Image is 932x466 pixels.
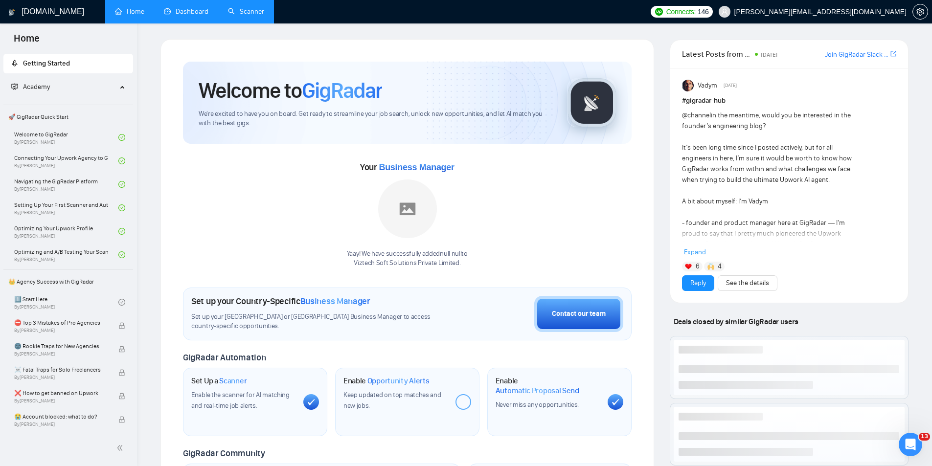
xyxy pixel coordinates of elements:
[14,351,108,357] span: By [PERSON_NAME]
[682,111,711,119] span: @channel
[118,251,125,258] span: check-circle
[14,197,118,219] a: Setting Up Your First Scanner and Auto-BidderBy[PERSON_NAME]
[164,7,208,16] a: dashboardDashboard
[191,312,451,331] span: Set up your [GEOGRAPHIC_DATA] or [GEOGRAPHIC_DATA] Business Manager to access country-specific op...
[47,12,117,22] p: Active in the last 15m
[698,6,708,17] span: 146
[199,77,382,104] h1: Welcome to
[4,107,132,127] span: 🚀 GigRadar Quick Start
[552,309,606,319] div: Contact our team
[11,83,50,91] span: Academy
[890,49,896,59] a: export
[300,296,370,307] span: Business Manager
[682,48,752,60] span: Latest Posts from the GigRadar Community
[118,134,125,141] span: check-circle
[682,275,714,291] button: Reply
[116,443,126,453] span: double-left
[14,244,118,266] a: Optimizing and A/B Testing Your Scanner for Better ResultsBy[PERSON_NAME]
[682,95,896,106] h1: # gigradar-hub
[670,313,802,330] span: Deals closed by similar GigRadar users
[14,422,108,427] span: By [PERSON_NAME]
[8,56,188,157] div: Mariia says…
[118,346,125,353] span: lock
[183,448,265,459] span: GigRadar Community
[718,275,777,291] button: See the details
[568,78,616,127] img: gigradar-logo.png
[46,312,54,320] button: Gif picker
[912,4,928,20] button: setting
[62,312,70,320] button: Start recording
[347,249,468,268] div: Yaay! We have successfully added null null to
[8,4,15,20] img: logo
[14,318,108,328] span: ⛔ Top 3 Mistakes of Pro Agencies
[6,4,25,22] button: go back
[899,433,922,456] iframe: Intercom live chat
[199,110,551,128] span: We're excited to have you on board. Get ready to streamline your job search, unlock new opportuni...
[115,7,144,16] a: homeHome
[14,174,118,195] a: Navigating the GigRadar PlatformBy[PERSON_NAME]
[14,127,118,148] a: Welcome to GigRadarBy[PERSON_NAME]
[690,278,706,288] a: Reply
[14,412,108,422] span: 😭 Account blocked: what to do?
[343,376,430,386] h1: Enable
[718,262,722,271] span: 4
[534,296,623,332] button: Contact our team
[191,391,290,410] span: Enable the scanner for AI matching and real-time job alerts.
[168,309,183,324] button: Send a message…
[20,92,176,111] div: 🆕
[698,80,717,91] span: Vadym
[11,60,18,67] span: rocket
[721,8,728,15] span: user
[118,204,125,211] span: check-circle
[23,83,50,91] span: Academy
[31,312,39,320] button: Emoji picker
[912,8,928,16] a: setting
[14,365,108,375] span: ☠️ Fatal Traps for Solo Freelancers
[4,272,132,291] span: 👑 Agency Success with GigRadar
[183,352,266,363] span: GigRadar Automation
[28,5,44,21] img: Profile image for Mariia
[890,50,896,58] span: export
[191,376,247,386] h1: Set Up a
[118,228,125,235] span: check-circle
[14,150,118,172] a: Connecting Your Upwork Agency to GigRadarBy[PERSON_NAME]
[496,386,579,396] span: Automatic Proposal Send
[360,162,455,173] span: Your
[724,81,737,90] span: [DATE]
[726,278,769,288] a: See the details
[496,376,600,395] h1: Enable
[8,292,187,309] textarea: Message…
[666,6,696,17] span: Connects:
[825,49,888,60] a: Join GigRadar Slack Community
[11,83,18,90] span: fund-projection-screen
[14,375,108,380] span: By [PERSON_NAME]
[682,110,854,390] div: in the meantime, would you be interested in the founder’s engineering blog? It’s been long time s...
[367,376,430,386] span: Opportunity Alerts
[343,391,441,410] span: Keep updated on top matches and new jobs.
[191,296,370,307] h1: Set up your Country-Specific
[219,376,247,386] span: Scanner
[707,263,714,270] img: 🙌
[6,31,47,52] span: Home
[14,388,108,398] span: ❌ How to get banned on Upwork
[118,157,125,164] span: check-circle
[761,51,777,58] span: [DATE]
[14,398,108,404] span: By [PERSON_NAME]
[14,341,108,351] span: 🌚 Rookie Traps for New Agencies
[118,322,125,329] span: lock
[153,4,172,22] button: Home
[228,7,264,16] a: searchScanner
[685,263,692,270] img: ❤️
[378,179,437,238] img: placeholder.png
[118,416,125,423] span: lock
[63,72,133,80] span: from [DOMAIN_NAME]
[684,248,706,256] span: Expand
[118,299,125,306] span: check-circle
[118,393,125,399] span: lock
[8,56,188,145] div: Profile image for MariiaMariiafrom [DOMAIN_NAME]🆕New session with [PERSON_NAME] - [DATE]!🧪[PERSON...
[379,162,454,172] span: Business Manager
[919,433,930,441] span: 13
[496,400,579,409] span: Never miss any opportunities.
[696,262,700,271] span: 6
